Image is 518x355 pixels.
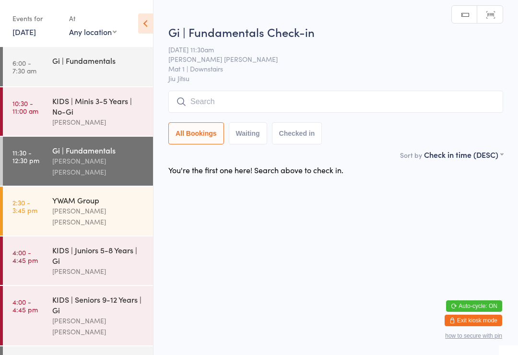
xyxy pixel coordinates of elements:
[12,99,38,115] time: 10:30 - 11:00 am
[52,155,145,177] div: [PERSON_NAME] [PERSON_NAME]
[3,87,153,136] a: 10:30 -11:00 amKIDS | Minis 3-5 Years | No-Gi[PERSON_NAME]
[69,26,117,37] div: Any location
[445,315,502,326] button: Exit kiosk mode
[168,64,488,73] span: Mat 1 | Downstairs
[52,55,145,66] div: Gi | Fundamentals
[424,149,503,160] div: Check in time (DESC)
[272,122,322,144] button: Checked in
[168,24,503,40] h2: Gi | Fundamentals Check-in
[445,332,502,339] button: how to secure with pin
[12,298,38,313] time: 4:00 - 4:45 pm
[12,149,39,164] time: 11:30 - 12:30 pm
[400,150,422,160] label: Sort by
[3,47,153,86] a: 6:00 -7:30 amGi | Fundamentals
[168,54,488,64] span: [PERSON_NAME] [PERSON_NAME]
[168,45,488,54] span: [DATE] 11:30am
[3,237,153,285] a: 4:00 -4:45 pmKIDS | Juniors 5-8 Years | Gi[PERSON_NAME]
[52,294,145,315] div: KIDS | Seniors 9-12 Years | Gi
[52,266,145,277] div: [PERSON_NAME]
[12,199,37,214] time: 2:30 - 3:45 pm
[52,95,145,117] div: KIDS | Minis 3-5 Years | No-Gi
[168,165,343,175] div: You're the first one here! Search above to check in.
[3,286,153,345] a: 4:00 -4:45 pmKIDS | Seniors 9-12 Years | Gi[PERSON_NAME] [PERSON_NAME]
[12,26,36,37] a: [DATE]
[229,122,267,144] button: Waiting
[168,73,503,83] span: Jiu Jitsu
[52,245,145,266] div: KIDS | Juniors 5-8 Years | Gi
[52,205,145,227] div: [PERSON_NAME] [PERSON_NAME]
[12,59,36,74] time: 6:00 - 7:30 am
[3,137,153,186] a: 11:30 -12:30 pmGi | Fundamentals[PERSON_NAME] [PERSON_NAME]
[168,122,224,144] button: All Bookings
[52,315,145,337] div: [PERSON_NAME] [PERSON_NAME]
[12,248,38,264] time: 4:00 - 4:45 pm
[69,11,117,26] div: At
[12,11,59,26] div: Events for
[52,117,145,128] div: [PERSON_NAME]
[52,195,145,205] div: YWAM Group
[3,187,153,236] a: 2:30 -3:45 pmYWAM Group[PERSON_NAME] [PERSON_NAME]
[446,300,502,312] button: Auto-cycle: ON
[52,145,145,155] div: Gi | Fundamentals
[168,91,503,113] input: Search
